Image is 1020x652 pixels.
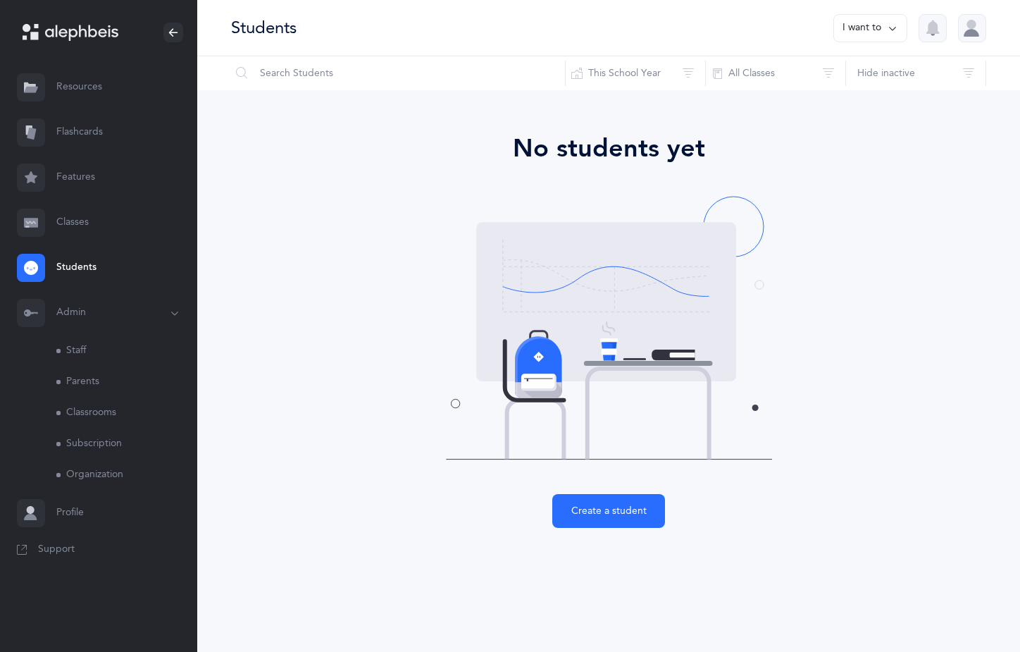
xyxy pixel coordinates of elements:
button: All Classes [705,56,846,90]
button: Create a student [552,494,665,528]
button: This School Year [565,56,706,90]
a: Parents [56,367,197,398]
input: Search Students [230,56,566,90]
button: Hide inactive [845,56,986,90]
a: Staff [56,336,197,367]
img: students-coming-soon.svg [442,196,776,460]
span: Support [38,543,75,557]
button: I want to [833,14,907,42]
a: Subscription [56,429,197,460]
div: Students [231,16,297,39]
a: Classrooms [56,398,197,429]
div: No students yet [242,130,975,168]
a: Organization [56,460,197,491]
